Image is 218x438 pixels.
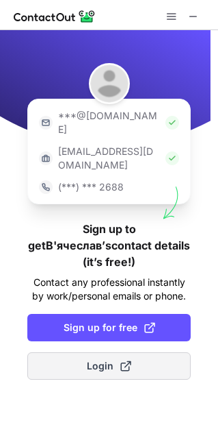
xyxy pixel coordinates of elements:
[89,63,130,104] img: В'ячеслав Штриголь
[58,145,160,172] p: [EMAIL_ADDRESS][DOMAIN_NAME]
[165,151,179,165] img: Check Icon
[39,116,53,130] img: https://contactout.com/extension/app/static/media/login-email-icon.f64bce713bb5cd1896fef81aa7b14a...
[64,321,155,334] span: Sign up for free
[27,221,191,270] h1: Sign up to get В'ячеслав’s contact details (it’s free!)
[87,359,131,373] span: Login
[27,276,191,303] p: Contact any professional instantly by work/personal emails or phone.
[14,8,96,25] img: ContactOut v5.3.10
[27,314,191,341] button: Sign up for free
[39,151,53,165] img: https://contactout.com/extension/app/static/media/login-work-icon.638a5007170bc45168077fde17b29a1...
[27,352,191,380] button: Login
[165,116,179,130] img: Check Icon
[39,180,53,194] img: https://contactout.com/extension/app/static/media/login-phone-icon.bacfcb865e29de816d437549d7f4cb...
[58,109,160,136] p: ***@[DOMAIN_NAME]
